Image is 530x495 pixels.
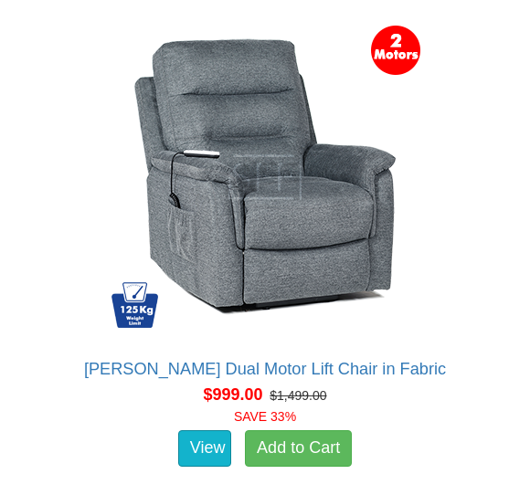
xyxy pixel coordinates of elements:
[84,360,446,378] a: [PERSON_NAME] Dual Motor Lift Chair in Fabric
[178,430,231,467] a: View
[245,430,352,467] a: Add to Cart
[234,409,296,424] font: SAVE 33%
[270,388,326,403] del: $1,499.00
[203,385,262,404] span: $999.00
[101,13,429,342] img: Bristow Dual Motor Lift Chair in Fabric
